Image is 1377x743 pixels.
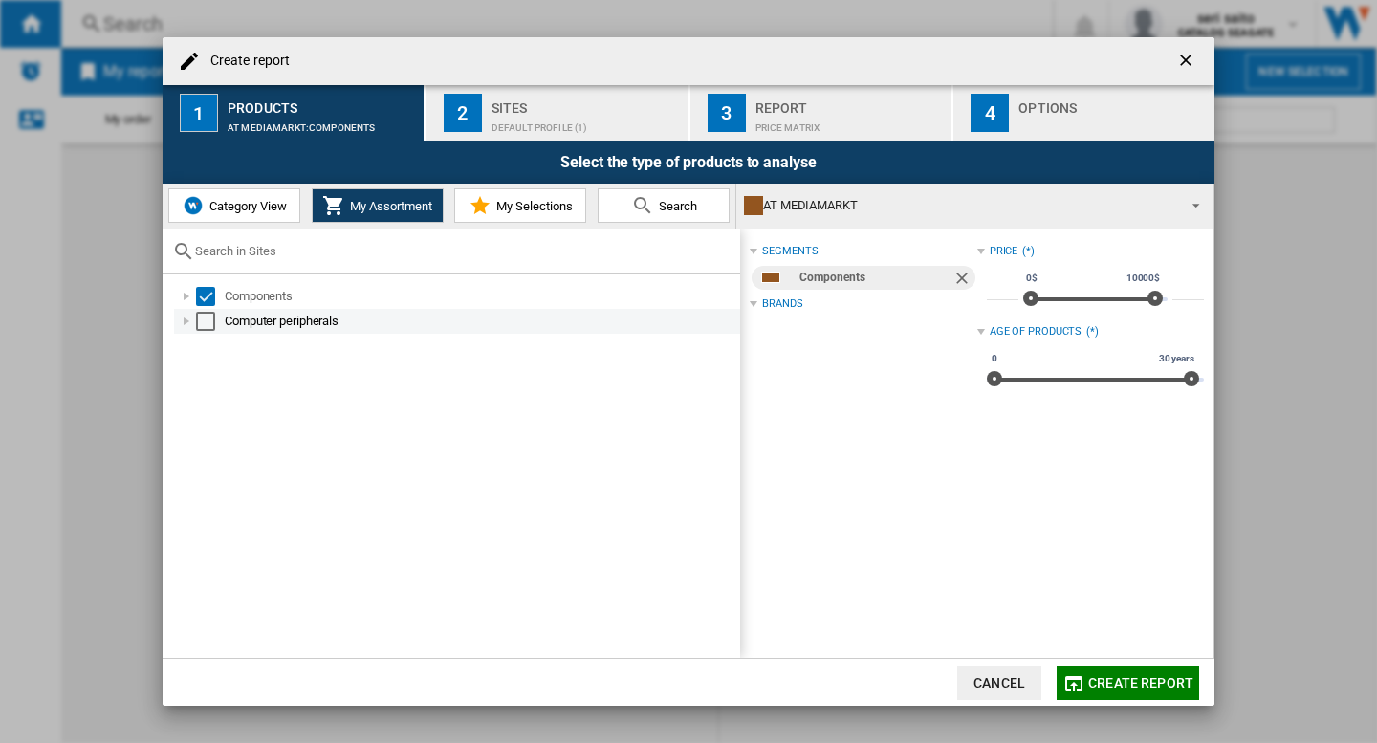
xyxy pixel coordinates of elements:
[1088,675,1193,690] span: Create report
[799,266,951,290] div: Components
[953,85,1214,141] button: 4 Options
[492,93,680,113] div: Sites
[205,199,287,213] span: Category View
[228,93,416,113] div: Products
[755,93,944,113] div: Report
[426,85,689,141] button: 2 Sites Default profile (1)
[990,324,1082,339] div: Age of products
[163,85,426,141] button: 1 Products AT MEDIAMARKT:Components
[990,244,1018,259] div: Price
[1176,51,1199,74] ng-md-icon: getI18NText('BUTTONS.CLOSE_DIALOG')
[1018,93,1207,113] div: Options
[1023,271,1040,286] span: 0$
[957,666,1041,700] button: Cancel
[1169,42,1207,80] button: getI18NText('BUTTONS.CLOSE_DIALOG')
[225,287,737,306] div: Components
[454,188,586,223] button: My Selections
[182,194,205,217] img: wiser-icon-blue.png
[952,269,975,292] ng-md-icon: Remove
[762,244,818,259] div: segments
[762,296,802,312] div: Brands
[163,141,1214,184] div: Select the type of products to analyse
[492,113,680,133] div: Default profile (1)
[654,199,697,213] span: Search
[225,312,737,331] div: Computer peripherals
[989,351,1000,366] span: 0
[180,94,218,132] div: 1
[312,188,444,223] button: My Assortment
[755,113,944,133] div: Price Matrix
[1057,666,1199,700] button: Create report
[345,199,432,213] span: My Assortment
[201,52,290,71] h4: Create report
[444,94,482,132] div: 2
[195,244,731,258] input: Search in Sites
[228,113,416,133] div: AT MEDIAMARKT:Components
[708,94,746,132] div: 3
[196,287,225,306] md-checkbox: Select
[492,199,573,213] span: My Selections
[1124,271,1163,286] span: 10000$
[971,94,1009,132] div: 4
[168,188,300,223] button: Category View
[744,192,1175,219] div: AT MEDIAMARKT
[1156,351,1197,366] span: 30 years
[690,85,953,141] button: 3 Report Price Matrix
[196,312,225,331] md-checkbox: Select
[598,188,730,223] button: Search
